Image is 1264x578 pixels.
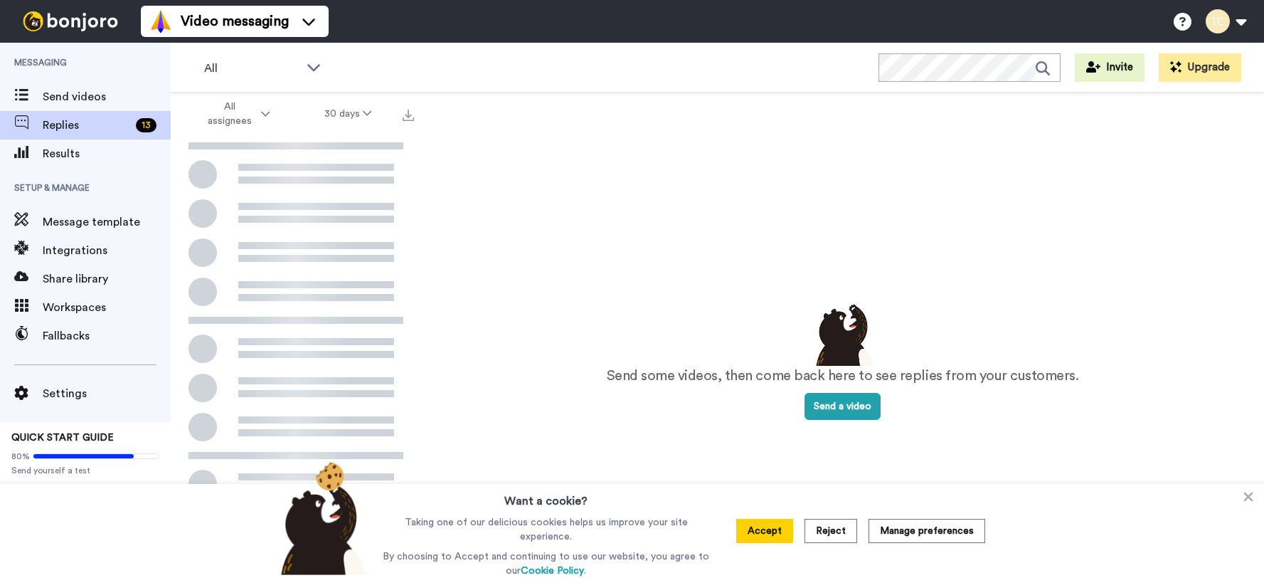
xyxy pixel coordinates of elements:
[504,484,588,510] h3: Want a cookie?
[43,327,171,345] span: Fallbacks
[398,103,418,125] button: Export all results that match these filters now.
[804,401,881,411] a: Send a video
[268,461,373,575] img: bear-with-cookie.png
[607,366,1079,387] p: Send some videos, then come back here to see replies from your customers.
[297,101,399,127] button: 30 days
[804,519,857,543] button: Reject
[43,88,171,105] span: Send videos
[204,60,299,77] span: All
[11,465,159,476] span: Send yourself a test
[17,11,124,31] img: bj-logo-header-white.svg
[869,519,985,543] button: Manage preferences
[11,451,30,462] span: 80%
[43,214,171,231] span: Message template
[136,118,156,132] div: 13
[736,519,793,543] button: Accept
[379,515,713,544] p: Taking one of our delicious cookies helps us improve your site experience.
[43,299,171,316] span: Workspaces
[807,300,878,366] img: results-emptystates.png
[1075,53,1144,82] button: Invite
[174,94,297,134] button: All assignees
[379,550,713,578] p: By choosing to Accept and continuing to use our website, you agree to our .
[43,117,130,134] span: Replies
[1159,53,1241,82] button: Upgrade
[43,270,171,288] span: Share library
[521,566,584,576] a: Cookie Policy
[43,242,171,259] span: Integrations
[804,393,881,420] button: Send a video
[181,11,289,31] span: Video messaging
[201,100,258,128] span: All assignees
[11,433,114,443] span: QUICK START GUIDE
[403,110,414,121] img: export.svg
[43,385,171,402] span: Settings
[149,10,172,33] img: vm-color.svg
[43,145,171,162] span: Results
